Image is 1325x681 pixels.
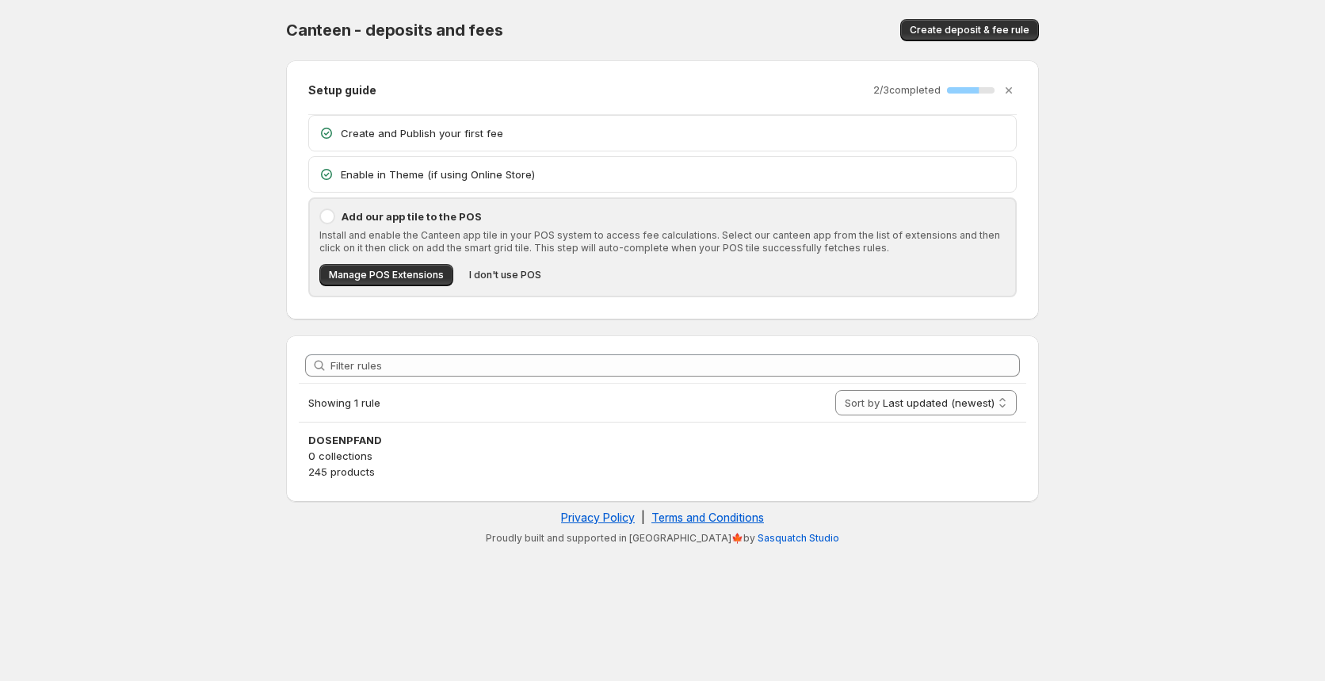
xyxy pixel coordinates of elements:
[308,448,1017,464] p: 0 collections
[294,532,1031,545] p: Proudly built and supported in [GEOGRAPHIC_DATA]🍁by
[651,511,764,524] a: Terms and Conditions
[341,125,1006,141] p: Create and Publish your first fee
[319,229,1006,254] p: Install and enable the Canteen app tile in your POS system to access fee calculations. Select our...
[286,21,503,40] span: Canteen - deposits and fees
[342,209,1006,224] p: Add our app tile to the POS
[469,269,541,281] span: I don't use POS
[308,432,1017,448] h3: DOSENPFAND
[758,532,839,544] a: Sasquatch Studio
[308,464,1017,480] p: 245 products
[998,79,1020,101] button: Dismiss setup guide
[641,511,645,524] span: |
[910,24,1029,36] span: Create deposit & fee rule
[900,19,1039,41] button: Create deposit & fee rule
[873,84,941,97] p: 2 / 3 completed
[308,82,376,98] h2: Setup guide
[561,511,635,524] a: Privacy Policy
[308,396,380,409] span: Showing 1 rule
[460,264,551,286] button: I don't use POS
[341,166,1006,182] p: Enable in Theme (if using Online Store)
[330,354,1020,377] input: Filter rules
[319,264,453,286] button: Manage POS Extensions
[329,269,444,281] span: Manage POS Extensions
